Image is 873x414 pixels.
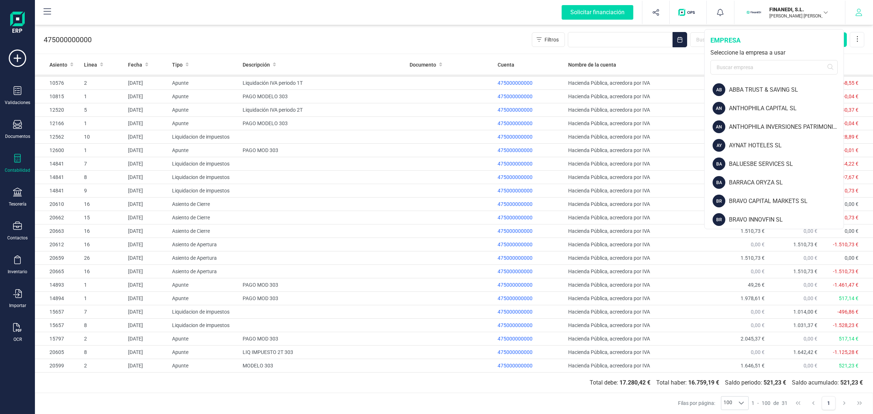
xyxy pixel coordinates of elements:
[565,278,715,292] td: Hacienda Pública, acreedora por IVA
[789,378,866,387] span: Saldo acumulado:
[81,211,125,224] td: 15
[125,171,169,184] td: [DATE]
[125,198,169,211] td: [DATE]
[169,157,239,171] td: Liquidacion de impuestos
[5,100,30,106] div: Validaciones
[169,238,239,251] td: Asiento de Apertura
[545,36,559,43] span: Filtros
[793,322,817,328] span: 1.031,37 €
[498,215,533,220] span: 475000000000
[128,61,142,68] span: Fecha
[240,359,407,373] td: MODELO 303
[751,268,765,274] span: 0,00 €
[81,224,125,238] td: 16
[532,32,565,47] button: Filtros
[81,265,125,278] td: 16
[741,255,765,261] span: 1.510,73 €
[793,349,817,355] span: 1.642,42 €
[169,130,239,144] td: Liquidacion de impuestos
[833,215,858,220] span: -1.510,73 €
[565,359,715,373] td: Hacienda Pública, acreedora por IVA
[498,201,533,207] span: 475000000000
[837,134,858,140] span: -728,89 €
[9,201,27,207] div: Tesorería
[498,120,533,126] span: 475000000000
[565,171,715,184] td: Hacienda Pública, acreedora por IVA
[773,399,779,407] span: de
[169,346,239,359] td: Apunte
[35,251,81,265] td: 20659
[125,238,169,251] td: [DATE]
[125,211,169,224] td: [DATE]
[804,255,817,261] span: 0,00 €
[125,144,169,157] td: [DATE]
[729,104,844,113] div: ANTHOPHILA CAPITAL SL
[169,332,239,346] td: Apunte
[833,282,858,288] span: -1.461,47 €
[169,198,239,211] td: Asiento de Cierre
[565,265,715,278] td: Hacienda Pública, acreedora por IVA
[498,322,533,328] span: 475000000000
[565,144,715,157] td: Hacienda Pública, acreedora por IVA
[853,396,866,410] button: Last Page
[10,12,25,35] img: Logo Finanedi
[125,278,169,292] td: [DATE]
[35,157,81,171] td: 14841
[833,322,858,328] span: -1.528,23 €
[498,336,533,342] span: 475000000000
[678,9,698,16] img: Logo de OPS
[169,265,239,278] td: Asiento de Apertura
[782,399,788,407] span: 31
[568,61,616,68] span: Nombre de la cuenta
[240,90,407,103] td: PAGO MODELO 303
[35,305,81,319] td: 15657
[713,176,725,189] div: BA
[562,5,633,20] div: Solicitar financiación
[804,336,817,342] span: 0,00 €
[240,278,407,292] td: PAGO MOD 303
[762,399,770,407] span: 100
[81,359,125,373] td: 2
[169,144,239,157] td: Apunte
[690,32,795,47] input: Buscar
[125,103,169,117] td: [DATE]
[169,319,239,332] td: Liquidacion de impuestos
[845,201,858,207] span: 0,00 €
[35,224,81,238] td: 20663
[565,224,715,238] td: Hacienda Pública, acreedora por IVA
[169,90,239,103] td: Apunte
[713,139,725,152] div: AY
[565,251,715,265] td: Hacienda Pública, acreedora por IVA
[565,238,715,251] td: Hacienda Pública, acreedora por IVA
[498,295,533,301] span: 475000000000
[9,303,26,308] div: Importar
[793,268,817,274] span: 1.510,73 €
[169,117,239,130] td: Apunte
[565,90,715,103] td: Hacienda Pública, acreedora por IVA
[125,346,169,359] td: [DATE]
[769,6,828,13] p: FINANEDI, S.L.
[498,147,533,153] span: 475000000000
[49,61,67,68] span: Asiento
[81,305,125,319] td: 7
[5,134,30,139] div: Documentos
[498,228,533,234] span: 475000000000
[125,265,169,278] td: [DATE]
[498,80,533,86] span: 475000000000
[498,309,533,315] span: 475000000000
[7,235,28,241] div: Contactos
[498,188,533,194] span: 475000000000
[35,171,81,184] td: 14841
[845,255,858,261] span: 0,00 €
[498,255,533,261] span: 475000000000
[35,238,81,251] td: 20612
[565,103,715,117] td: Hacienda Pública, acreedora por IVA
[565,292,715,305] td: Hacienda Pública, acreedora por IVA
[722,378,789,387] span: Saldo periodo:
[793,242,817,247] span: 1.510,73 €
[710,48,838,57] div: Seleccione la empresa a usar
[125,251,169,265] td: [DATE]
[619,379,650,386] b: 17.280,42 €
[125,359,169,373] td: [DATE]
[125,117,169,130] td: [DATE]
